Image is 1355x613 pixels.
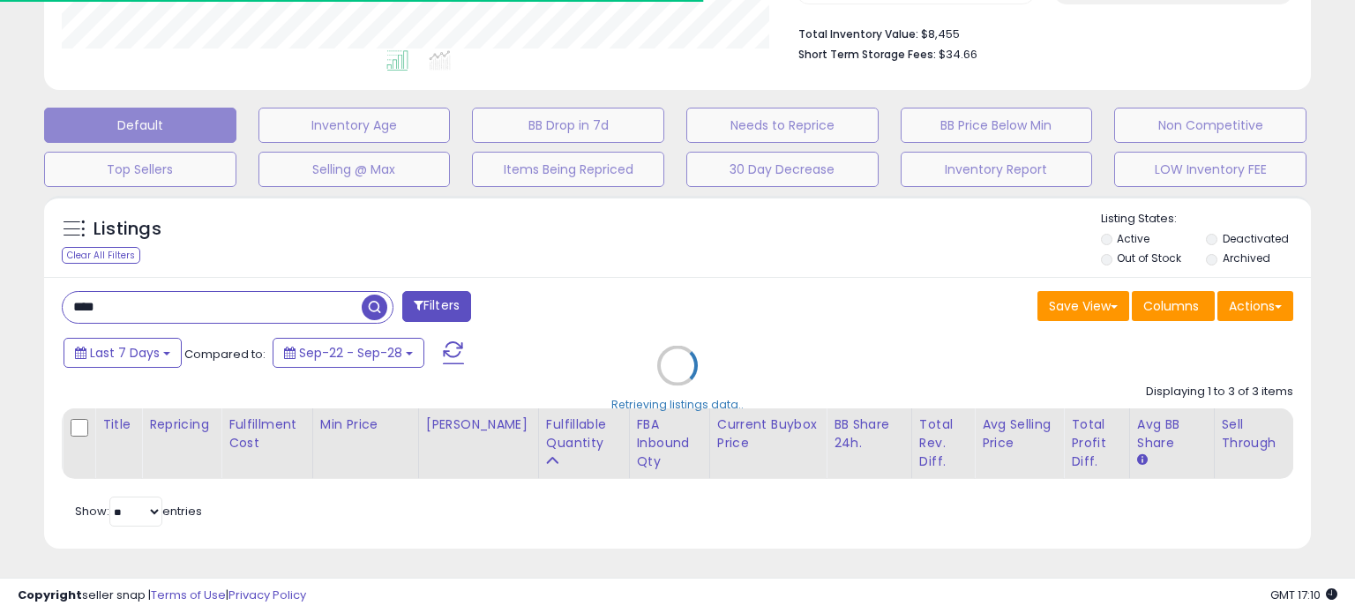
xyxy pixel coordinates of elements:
span: $34.66 [939,46,977,63]
button: BB Price Below Min [901,108,1093,143]
span: 2025-10-6 17:10 GMT [1270,587,1337,603]
button: Inventory Age [258,108,451,143]
div: Retrieving listings data.. [611,396,744,412]
strong: Copyright [18,587,82,603]
a: Privacy Policy [228,587,306,603]
button: 30 Day Decrease [686,152,879,187]
b: Total Inventory Value: [798,26,918,41]
a: Terms of Use [151,587,226,603]
button: Selling @ Max [258,152,451,187]
b: Short Term Storage Fees: [798,47,936,62]
button: Non Competitive [1114,108,1306,143]
button: BB Drop in 7d [472,108,664,143]
button: LOW Inventory FEE [1114,152,1306,187]
button: Needs to Reprice [686,108,879,143]
div: seller snap | | [18,587,306,604]
button: Top Sellers [44,152,236,187]
li: $8,455 [798,22,1280,43]
button: Items Being Repriced [472,152,664,187]
button: Default [44,108,236,143]
button: Inventory Report [901,152,1093,187]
